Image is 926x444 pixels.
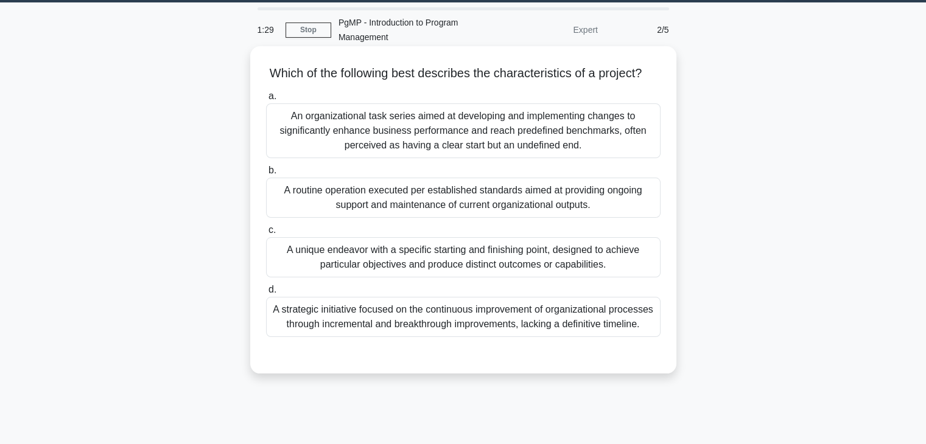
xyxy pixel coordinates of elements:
[268,91,276,101] span: a.
[250,18,286,42] div: 1:29
[265,66,662,82] h5: Which of the following best describes the characteristics of a project?
[266,237,661,277] div: A unique endeavor with a specific starting and finishing point, designed to achieve particular ob...
[268,224,276,235] span: c.
[331,10,499,49] div: PgMP - Introduction to Program Management
[268,165,276,175] span: b.
[499,18,605,42] div: Expert
[286,23,331,38] a: Stop
[266,103,661,158] div: An organizational task series aimed at developing and implementing changes to significantly enhan...
[266,297,661,337] div: A strategic initiative focused on the continuous improvement of organizational processes through ...
[268,284,276,294] span: d.
[605,18,676,42] div: 2/5
[266,178,661,218] div: A routine operation executed per established standards aimed at providing ongoing support and mai...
